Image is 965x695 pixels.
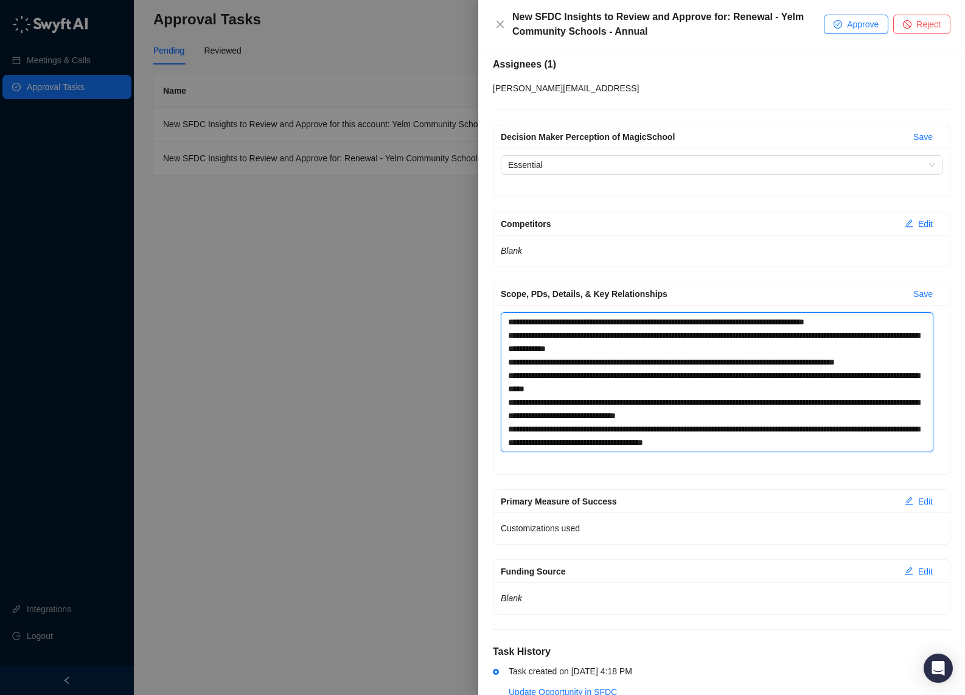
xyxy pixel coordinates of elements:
div: Decision Maker Perception of MagicSchool [501,130,904,144]
span: Save [913,130,933,144]
button: Edit [895,492,942,511]
div: Open Intercom Messenger [924,654,953,683]
div: Scope, PDs, Details, & Key Relationships [501,287,904,301]
button: Edit [895,562,942,581]
span: edit [905,497,913,505]
span: check-circle [834,20,842,29]
div: Funding Source [501,565,895,578]
div: Competitors [501,217,895,231]
button: Close [493,17,507,32]
button: Save [904,127,942,147]
span: Edit [918,217,933,231]
span: Save [913,287,933,301]
span: edit [905,219,913,228]
div: Primary Measure of Success [501,495,895,508]
p: Customizations used [501,520,942,537]
span: Essential [508,156,935,174]
span: stop [903,20,911,29]
span: Edit [918,565,933,578]
em: Blank [501,593,522,603]
button: Reject [893,15,950,34]
span: Reject [916,18,941,31]
span: close [495,19,505,29]
span: Edit [918,495,933,508]
h5: Task History [493,644,950,659]
em: Blank [501,246,522,256]
h5: Assignees ( 1 ) [493,57,950,72]
button: Approve [824,15,888,34]
button: Edit [895,214,942,234]
div: New SFDC Insights to Review and Approve for: Renewal - Yelm Community Schools - Annual [512,10,824,39]
span: [PERSON_NAME][EMAIL_ADDRESS] [493,83,639,93]
button: Save [904,284,942,304]
span: Approve [847,18,879,31]
span: edit [905,567,913,575]
span: Task created on [DATE] 4:18 PM [509,666,632,676]
textarea: Decision Maker Perception of MagicSchool Scope, PDs, Details, & Key Relationships [501,312,933,452]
